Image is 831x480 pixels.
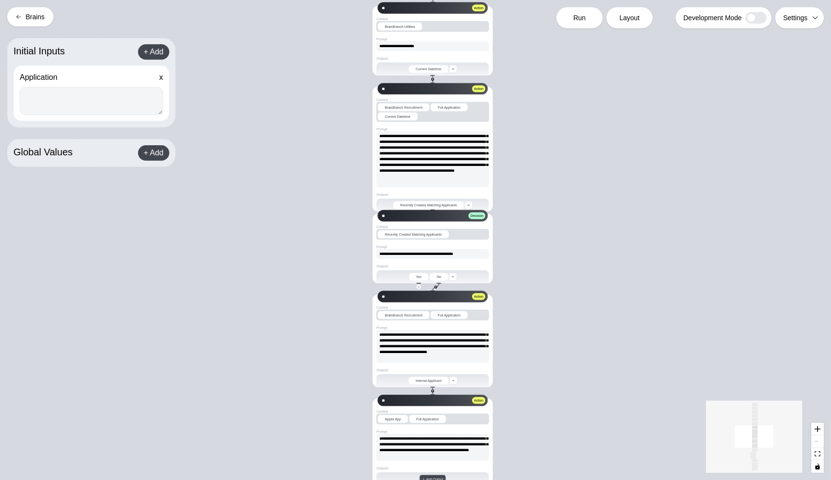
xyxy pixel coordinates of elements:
div: + Add [138,145,169,161]
button: + [431,78,434,81]
div: Internal Applicant [408,377,449,385]
img: synapse header [405,2,488,13]
div: Context [377,16,489,21]
div: Development Mode [676,7,771,28]
div: Context [377,97,489,102]
div: x [159,72,163,87]
div: Context [377,305,489,310]
div: Prompt [377,126,489,131]
button: Action [472,86,485,92]
div: Prompt [377,325,489,330]
button: BrainBranch Utilities [377,21,489,32]
button: BrainBranch RecruitmentFull ApplicationCurrent Datetime [377,102,489,122]
div: Outputs [377,264,389,268]
div: Initial Inputs [13,44,65,60]
button: Action [472,5,485,12]
img: synapse header [405,395,488,406]
div: Full Application [409,415,446,423]
div: Current Datetime [408,65,448,73]
div: Recently Created Matching Applicants [378,230,449,239]
div: Prompt [377,37,489,41]
div: Context [377,409,489,414]
button: Layout [606,7,653,28]
g: Edge from 25b3153c-40db-4f22-a9b8-08fc3768fc90 to 2720f273-f462-4f12-859a-551ba547be9a [433,284,439,290]
img: synapse header [405,210,488,221]
button: + [431,390,434,392]
div: Prompt [377,429,489,434]
div: BrainBranch Recruitment [378,311,429,319]
div: No [429,273,448,281]
span: Run [573,13,586,23]
div: Full Application [430,311,467,319]
button: Decision [468,213,485,219]
div: Outputs [377,466,389,470]
div: Yes [409,273,428,281]
button: Settings [775,7,824,28]
img: synapse header [405,291,488,302]
div: synapse header**ActionContextBrainBranch RecruitmentFull ApplicationCurrent DatetimePrompt**** **... [373,87,493,212]
div: Prompt [377,244,489,249]
button: Action [472,293,485,300]
div: BrainBranch Recruitment [378,103,429,112]
button: Action [472,397,485,404]
div: Global Values [13,145,73,161]
div: Context [377,224,489,229]
div: Outputs [377,367,389,372]
div: Current Datetime [378,113,417,121]
button: + [434,286,437,289]
div: Apploi App [378,415,408,423]
div: + Add [138,44,169,60]
button: Apploi AppFull Application [377,414,489,424]
button: BrainBranch RecruitmentFull Application [377,310,489,320]
div: Application [20,72,57,83]
div: Outputs [377,192,389,197]
div: + [416,285,421,289]
div: Recently Created Matching Applicants [393,201,464,209]
button: toggle interactivity [811,460,824,473]
button: Brains [7,7,53,26]
img: synapse header [405,83,488,94]
div: React Flow controls [811,423,824,473]
button: fit view [811,448,824,460]
button: zoom in [811,423,824,435]
div: BrainBranch Utilities [378,23,422,31]
div: Full Application [430,103,467,112]
button: Recently Created Matching Applicants [377,229,489,240]
div: Outputs [377,56,389,61]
